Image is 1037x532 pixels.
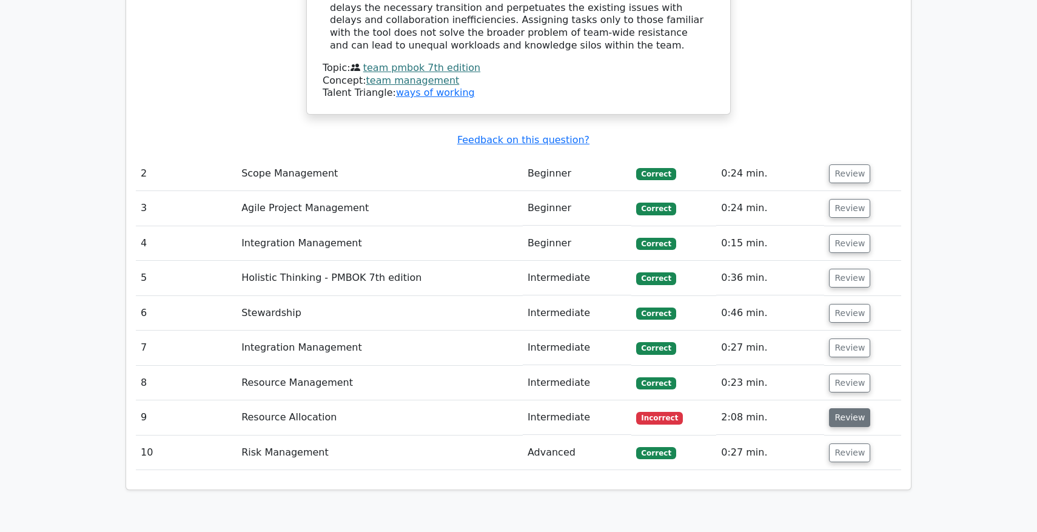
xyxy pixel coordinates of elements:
button: Review [829,304,870,323]
td: 2 [136,157,237,191]
span: Correct [636,342,676,354]
span: Incorrect [636,412,683,424]
td: 0:27 min. [716,436,824,470]
td: 5 [136,261,237,295]
span: Correct [636,238,676,250]
a: ways of working [396,87,475,98]
td: 0:23 min. [716,366,824,400]
td: 10 [136,436,237,470]
td: 7 [136,331,237,365]
button: Review [829,234,870,253]
td: 0:24 min. [716,191,824,226]
td: 2:08 min. [716,400,824,435]
button: Review [829,164,870,183]
span: Correct [636,447,676,459]
td: Beginner [523,226,632,261]
span: Correct [636,377,676,389]
span: Correct [636,168,676,180]
td: 3 [136,191,237,226]
td: Resource Allocation [237,400,523,435]
td: 0:36 min. [716,261,824,295]
span: Correct [636,203,676,215]
a: team management [366,75,460,86]
td: Resource Management [237,366,523,400]
td: Risk Management [237,436,523,470]
td: Intermediate [523,400,632,435]
td: Integration Management [237,226,523,261]
td: Beginner [523,157,632,191]
button: Review [829,199,870,218]
td: 6 [136,296,237,331]
td: Scope Management [237,157,523,191]
td: 8 [136,366,237,400]
button: Review [829,374,870,392]
button: Review [829,443,870,462]
div: Topic: [323,62,714,75]
td: 9 [136,400,237,435]
a: team pmbok 7th edition [363,62,480,73]
td: Intermediate [523,296,632,331]
span: Correct [636,272,676,285]
td: 0:46 min. [716,296,824,331]
td: 4 [136,226,237,261]
td: Stewardship [237,296,523,331]
td: 0:24 min. [716,157,824,191]
td: Beginner [523,191,632,226]
td: Agile Project Management [237,191,523,226]
div: Talent Triangle: [323,62,714,99]
td: 0:27 min. [716,331,824,365]
button: Review [829,338,870,357]
td: Advanced [523,436,632,470]
span: Correct [636,308,676,320]
td: 0:15 min. [716,226,824,261]
td: Intermediate [523,331,632,365]
td: Intermediate [523,261,632,295]
button: Review [829,269,870,288]
td: Intermediate [523,366,632,400]
div: Concept: [323,75,714,87]
td: Integration Management [237,331,523,365]
a: Feedback on this question? [457,134,589,146]
td: Holistic Thinking - PMBOK 7th edition [237,261,523,295]
button: Review [829,408,870,427]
